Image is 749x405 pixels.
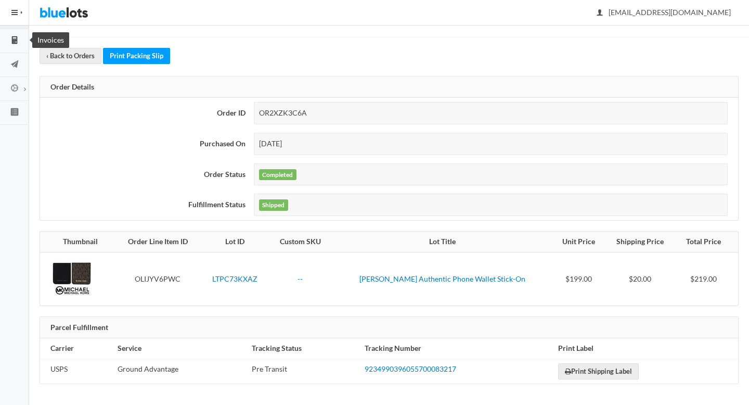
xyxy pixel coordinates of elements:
[554,338,738,359] th: Print Label
[113,338,248,359] th: Service
[254,133,728,155] div: [DATE]
[597,8,731,17] span: [EMAIL_ADDRESS][DOMAIN_NAME]
[248,338,360,359] th: Tracking Status
[553,232,605,252] th: Unit Price
[40,338,113,359] th: Carrier
[359,274,525,283] a: [PERSON_NAME] Authentic Phone Wallet Stick-On
[40,98,250,129] th: Order ID
[269,232,332,252] th: Custom SKU
[40,159,250,190] th: Order Status
[103,48,170,64] a: Print Packing Slip
[40,317,738,339] div: Parcel Fulfillment
[605,232,676,252] th: Shipping Price
[605,252,676,306] td: $20.00
[365,364,456,373] a: 9234990396055700083217
[332,232,553,252] th: Lot Title
[40,359,113,384] td: USPS
[40,77,738,98] div: Order Details
[248,359,360,384] td: Pre Transit
[259,169,296,181] label: Completed
[553,252,605,306] td: $199.00
[254,102,728,124] div: OR2XZK3C6A
[675,232,738,252] th: Total Price
[558,363,639,379] a: Print Shipping Label
[40,129,250,159] th: Purchased On
[32,32,69,48] div: Invoices
[212,274,257,283] a: LTPC73KXAZ
[40,48,101,64] a: ‹ Back to Orders
[113,359,248,384] td: Ground Advantage
[298,274,303,283] a: --
[595,8,605,18] ion-icon: person
[201,232,269,252] th: Lot ID
[675,252,738,306] td: $219.00
[259,199,288,211] label: Shipped
[40,189,250,220] th: Fulfillment Status
[114,252,201,306] td: OLIJYV6PWC
[360,338,554,359] th: Tracking Number
[40,232,114,252] th: Thumbnail
[114,232,201,252] th: Order Line Item ID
